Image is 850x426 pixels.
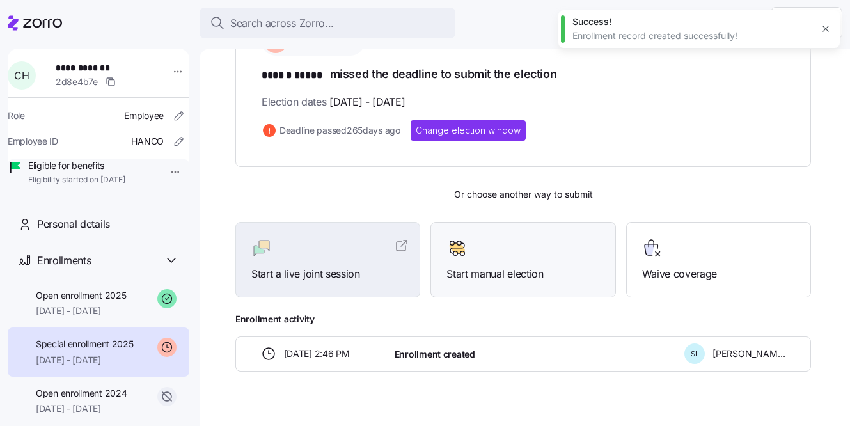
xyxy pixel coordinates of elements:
[572,15,812,28] div: Success!
[36,354,134,367] span: [DATE] - [DATE]
[262,94,405,110] span: Election dates
[395,348,475,361] span: Enrollment created
[230,15,334,31] span: Search across Zorro...
[124,109,164,122] span: Employee
[251,266,404,282] span: Start a live joint session
[37,216,110,232] span: Personal details
[642,266,795,282] span: Waive coverage
[36,338,134,351] span: Special enrollment 2025
[329,94,405,110] span: [DATE] - [DATE]
[200,8,455,38] button: Search across Zorro...
[131,135,164,148] span: HANCO
[712,347,785,360] span: [PERSON_NAME]
[8,135,58,148] span: Employee ID
[691,351,699,358] span: S L
[28,159,125,172] span: Eligible for benefits
[446,266,599,282] span: Start manual election
[36,387,127,400] span: Open enrollment 2024
[37,253,91,269] span: Enrollments
[235,187,811,201] span: Or choose another way to submit
[36,289,126,302] span: Open enrollment 2025
[411,120,526,141] button: Change election window
[36,402,127,415] span: [DATE] - [DATE]
[14,70,29,81] span: C H
[8,109,25,122] span: Role
[279,124,400,137] span: Deadline passed 265 days ago
[36,304,126,317] span: [DATE] - [DATE]
[28,175,125,185] span: Eligibility started on [DATE]
[56,75,98,88] span: 2d8e4b7e
[416,124,521,137] span: Change election window
[284,347,350,360] span: [DATE] 2:46 PM
[262,66,785,84] h1: missed the deadline to submit the election
[235,313,811,326] span: Enrollment activity
[572,29,812,42] div: Enrollment record created successfully!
